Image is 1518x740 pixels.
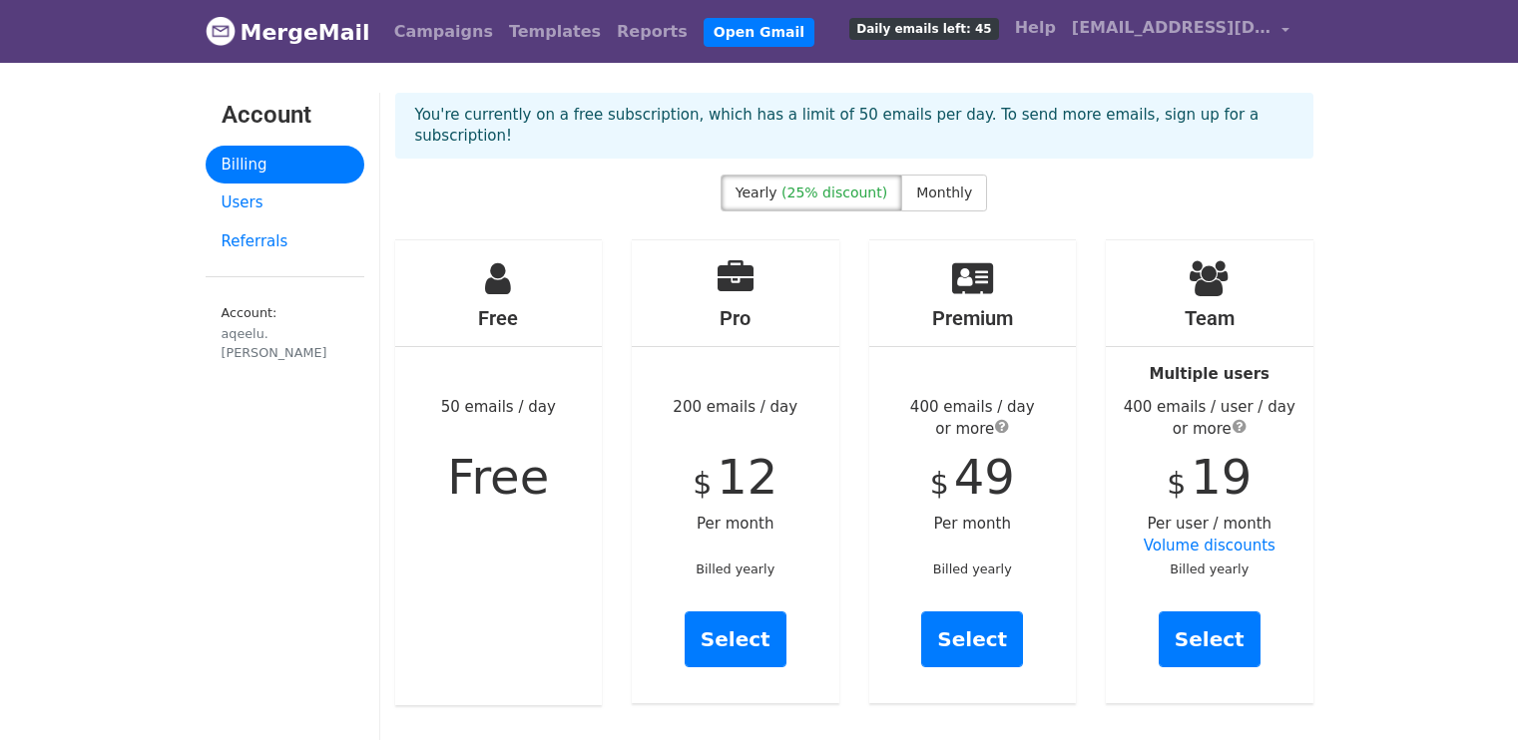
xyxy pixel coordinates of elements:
[222,101,348,130] h3: Account
[1191,449,1252,505] span: 19
[841,8,1006,48] a: Daily emails left: 45
[693,466,712,501] span: $
[632,240,839,703] div: 200 emails / day Per month
[1150,365,1269,383] strong: Multiple users
[696,561,774,576] small: Billed yearly
[930,466,949,501] span: $
[447,449,549,505] span: Free
[206,184,364,222] a: Users
[1106,396,1313,441] div: 400 emails / user / day or more
[736,185,777,200] span: Yearly
[781,185,887,200] span: (25% discount)
[869,396,1077,441] div: 400 emails / day or more
[222,324,348,362] div: aqeelu.[PERSON_NAME]
[395,306,603,330] h4: Free
[632,306,839,330] h4: Pro
[869,306,1077,330] h4: Premium
[222,305,348,362] small: Account:
[206,16,236,46] img: MergeMail logo
[1159,611,1261,667] a: Select
[206,222,364,261] a: Referrals
[415,105,1293,147] p: You're currently on a free subscription, which has a limit of 50 emails per day. To send more ema...
[609,12,696,52] a: Reports
[921,611,1023,667] a: Select
[386,12,501,52] a: Campaigns
[717,449,777,505] span: 12
[849,18,998,40] span: Daily emails left: 45
[916,185,972,200] span: Monthly
[954,449,1015,505] span: 49
[1170,561,1249,576] small: Billed yearly
[501,12,609,52] a: Templates
[1106,306,1313,330] h4: Team
[1064,8,1297,55] a: [EMAIL_ADDRESS][DOMAIN_NAME]
[704,18,814,47] a: Open Gmail
[1072,16,1271,40] span: [EMAIL_ADDRESS][DOMAIN_NAME]
[933,561,1012,576] small: Billed yearly
[1106,240,1313,703] div: Per user / month
[869,240,1077,703] div: Per month
[685,611,786,667] a: Select
[206,146,364,185] a: Billing
[1007,8,1064,48] a: Help
[1167,466,1186,501] span: $
[1144,537,1275,555] a: Volume discounts
[395,240,603,705] div: 50 emails / day
[206,11,370,53] a: MergeMail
